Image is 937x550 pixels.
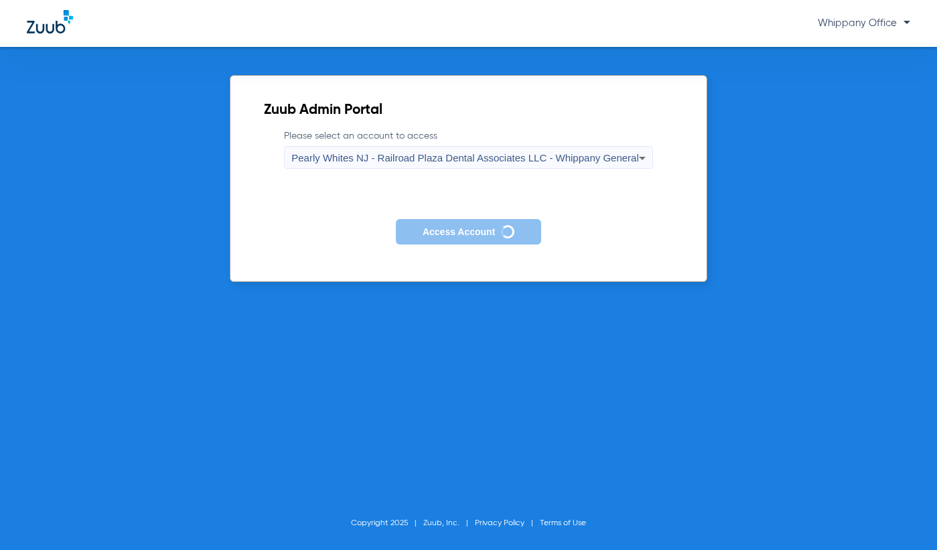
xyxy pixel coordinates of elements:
[351,517,423,530] li: Copyright 2025
[291,152,639,163] span: Pearly Whites NJ - Railroad Plaza Dental Associates LLC - Whippany General
[423,517,475,530] li: Zuub, Inc.
[396,219,541,245] button: Access Account
[27,10,73,33] img: Zuub Logo
[264,104,673,117] h2: Zuub Admin Portal
[423,226,495,237] span: Access Account
[284,129,653,169] label: Please select an account to access
[540,519,586,527] a: Terms of Use
[475,519,524,527] a: Privacy Policy
[818,18,910,28] span: Whippany Office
